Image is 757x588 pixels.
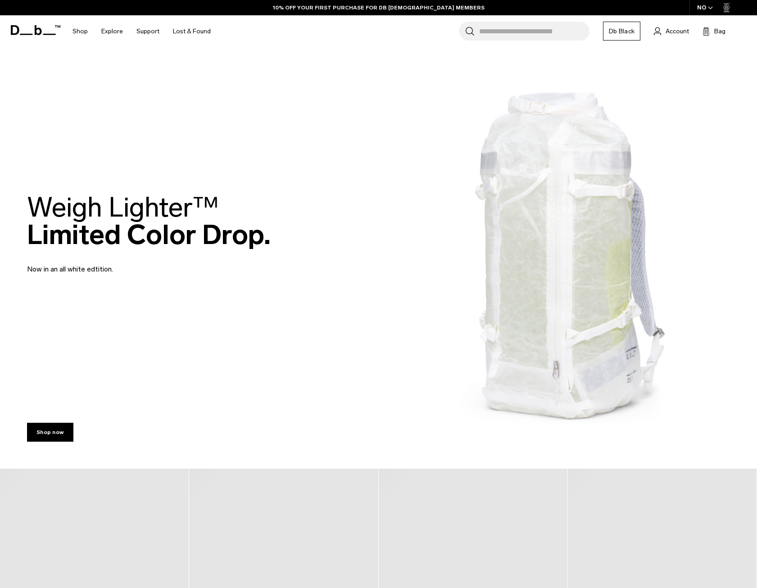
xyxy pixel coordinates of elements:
[27,423,73,442] a: Shop now
[73,15,88,47] a: Shop
[136,15,159,47] a: Support
[173,15,211,47] a: Lost & Found
[654,26,689,36] a: Account
[703,26,725,36] button: Bag
[27,194,271,249] h2: Limited Color Drop.
[27,253,243,275] p: Now in an all white edtition.
[66,15,218,47] nav: Main Navigation
[273,4,485,12] a: 10% OFF YOUR FIRST PURCHASE FOR DB [DEMOGRAPHIC_DATA] MEMBERS
[101,15,123,47] a: Explore
[603,22,640,41] a: Db Black
[714,27,725,36] span: Bag
[666,27,689,36] span: Account
[27,191,219,224] span: Weigh Lighter™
